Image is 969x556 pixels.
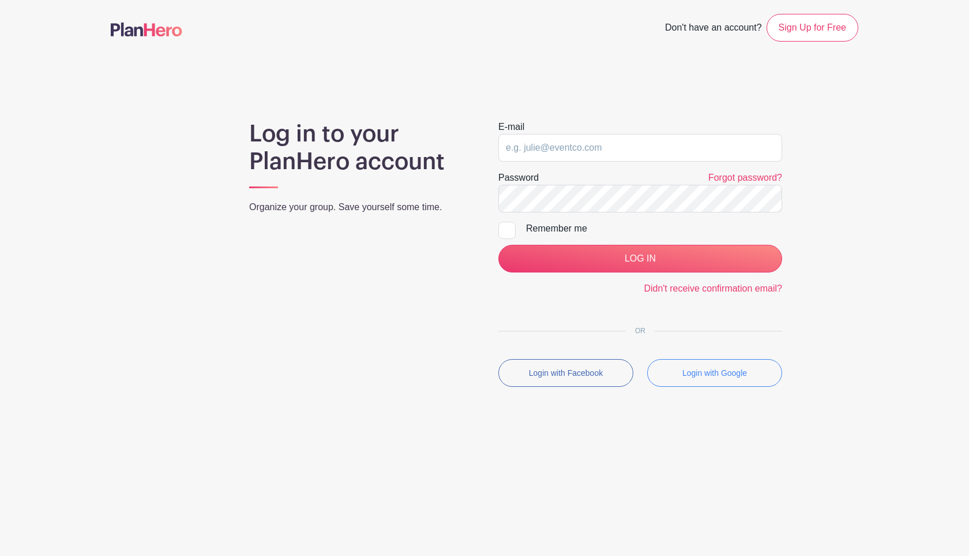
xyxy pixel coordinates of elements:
img: logo-507f7623f17ff9eddc593b1ce0a138ce2505c220e1c5a4e2b4648c50719b7d32.svg [111,23,182,36]
label: Password [498,171,539,185]
small: Login with Google [682,368,747,378]
button: Login with Google [647,359,782,387]
button: Login with Facebook [498,359,633,387]
p: Organize your group. Save yourself some time. [249,200,471,214]
div: Remember me [526,222,782,236]
a: Sign Up for Free [767,14,858,42]
a: Didn't receive confirmation email? [644,283,782,293]
small: Login with Facebook [529,368,603,378]
input: e.g. julie@eventco.com [498,134,782,162]
span: OR [626,327,655,335]
a: Forgot password? [708,173,782,182]
span: Don't have an account? [665,16,762,42]
label: E-mail [498,120,524,134]
h1: Log in to your PlanHero account [249,120,471,176]
input: LOG IN [498,245,782,273]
